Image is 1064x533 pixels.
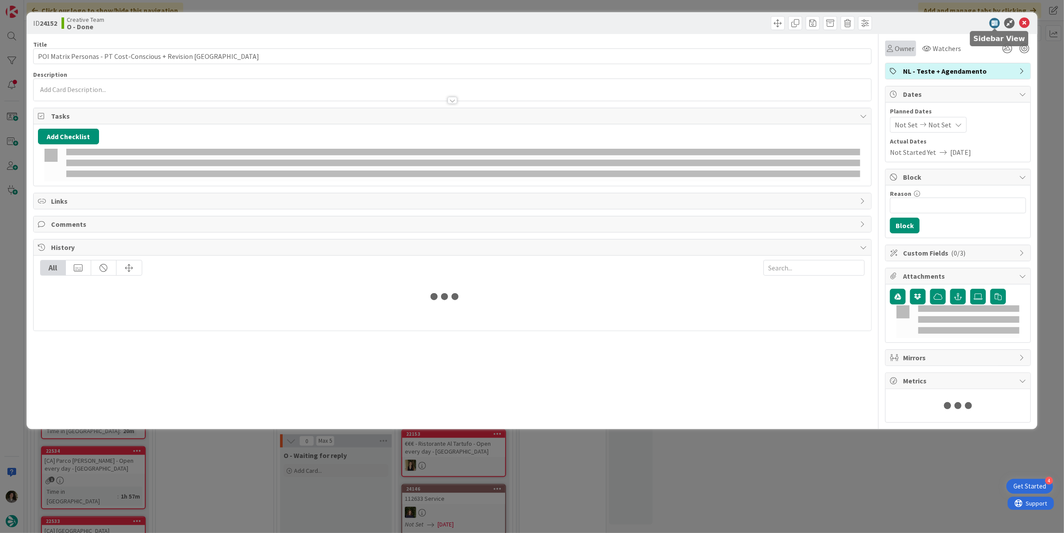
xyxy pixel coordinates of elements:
span: Comments [51,219,855,229]
span: ( 0/3 ) [951,249,965,257]
span: Tasks [51,111,855,121]
span: NL - Teste + Agendamento [903,66,1015,76]
span: Support [18,1,40,12]
div: 4 [1045,477,1053,485]
input: type card name here... [33,48,872,64]
span: Description [33,71,67,79]
span: Links [51,196,855,206]
div: Get Started [1013,482,1046,491]
span: [DATE] [950,147,971,157]
span: Watchers [933,43,961,54]
div: All [41,260,66,275]
label: Reason [890,190,911,198]
span: ID [33,18,57,28]
span: Metrics [903,376,1015,386]
span: Custom Fields [903,248,1015,258]
span: Not Set [928,120,951,130]
button: Add Checklist [38,129,99,144]
span: Actual Dates [890,137,1026,146]
span: Planned Dates [890,107,1026,116]
span: Block [903,172,1015,182]
span: Not Set [895,120,918,130]
b: O - Done [67,23,104,30]
span: History [51,242,855,253]
div: Open Get Started checklist, remaining modules: 4 [1006,479,1053,494]
button: Block [890,218,920,233]
input: Search... [763,260,865,276]
span: Not Started Yet [890,147,936,157]
b: 24152 [40,19,57,27]
span: Owner [895,43,914,54]
span: Dates [903,89,1015,99]
span: Mirrors [903,352,1015,363]
span: Creative Team [67,16,104,23]
h5: Sidebar View [973,34,1025,43]
span: Attachments [903,271,1015,281]
label: Title [33,41,47,48]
